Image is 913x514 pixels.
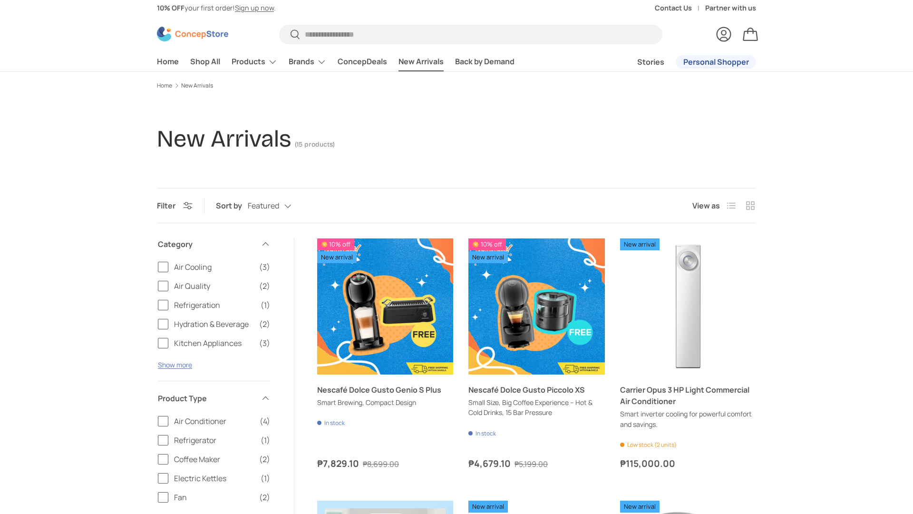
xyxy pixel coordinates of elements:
[158,393,255,404] span: Product Type
[283,52,332,71] summary: Brands
[174,299,255,311] span: Refrigeration
[259,280,270,292] span: (2)
[468,251,508,263] span: New arrival
[683,58,749,66] span: Personal Shopper
[174,337,253,349] span: Kitchen Appliances
[317,238,354,250] span: 10% off
[620,238,756,375] img: https://concepstore.ph/products/carrier-opus-3-hp-light-commercial-air-conditioner
[157,3,185,12] strong: 10% OFF
[468,238,505,250] span: 10% off
[158,238,255,250] span: Category
[157,52,515,71] nav: Primary
[157,3,276,13] p: your first order! .
[317,251,357,263] span: New arrival
[157,81,756,90] nav: Breadcrumbs
[259,337,270,349] span: (3)
[216,200,248,211] label: Sort by
[338,52,387,71] a: ConcepDeals
[232,52,277,71] a: Products
[226,52,283,71] summary: Products
[468,238,604,375] a: Nescafé Dolce Gusto Piccolo XS
[261,299,270,311] span: (1)
[157,83,172,89] a: Home
[468,501,508,513] span: New arrival
[692,200,720,211] span: View as
[181,83,213,89] a: New Arrivals
[157,200,175,211] span: Filter
[158,381,270,415] summary: Product Type
[620,501,660,513] span: New arrival
[260,415,270,427] span: (4)
[174,280,253,292] span: Air Quality
[614,52,756,71] nav: Secondary
[317,238,453,375] a: Nescafé Dolce Gusto Genio S Plus
[174,454,253,465] span: Coffee Maker
[157,52,179,71] a: Home
[620,385,749,406] a: Carrier Opus 3 HP Light Commercial Air Conditioner
[248,201,279,210] span: Featured
[174,492,253,503] span: Fan
[317,385,441,395] a: Nescafé Dolce Gusto Genio S Plus
[620,238,660,250] span: New arrival
[468,385,585,395] a: Nescafé Dolce Gusto Piccolo XS
[174,415,254,427] span: Air Conditioner
[637,53,664,71] a: Stories
[174,261,253,273] span: Air Cooling
[259,261,270,273] span: (3)
[676,55,756,69] a: Personal Shopper
[259,454,270,465] span: (2)
[261,435,270,446] span: (1)
[620,238,756,375] a: Carrier Opus 3 HP Light Commercial Air Conditioner
[158,360,192,369] button: Show more
[157,27,228,41] img: ConcepStore
[157,125,291,153] h1: New Arrivals
[259,318,270,330] span: (2)
[455,52,515,71] a: Back by Demand
[235,3,274,12] a: Sign up now
[158,227,270,261] summary: Category
[190,52,220,71] a: Shop All
[259,492,270,503] span: (2)
[655,3,705,13] a: Contact Us
[398,52,444,71] a: New Arrivals
[174,473,255,484] span: Electric Kettles
[705,3,756,13] a: Partner with us
[157,200,193,211] button: Filter
[174,318,253,330] span: Hydration & Beverage
[295,140,335,148] span: (15 products)
[289,52,326,71] a: Brands
[261,473,270,484] span: (1)
[248,198,311,215] button: Featured
[174,435,255,446] span: Refrigerator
